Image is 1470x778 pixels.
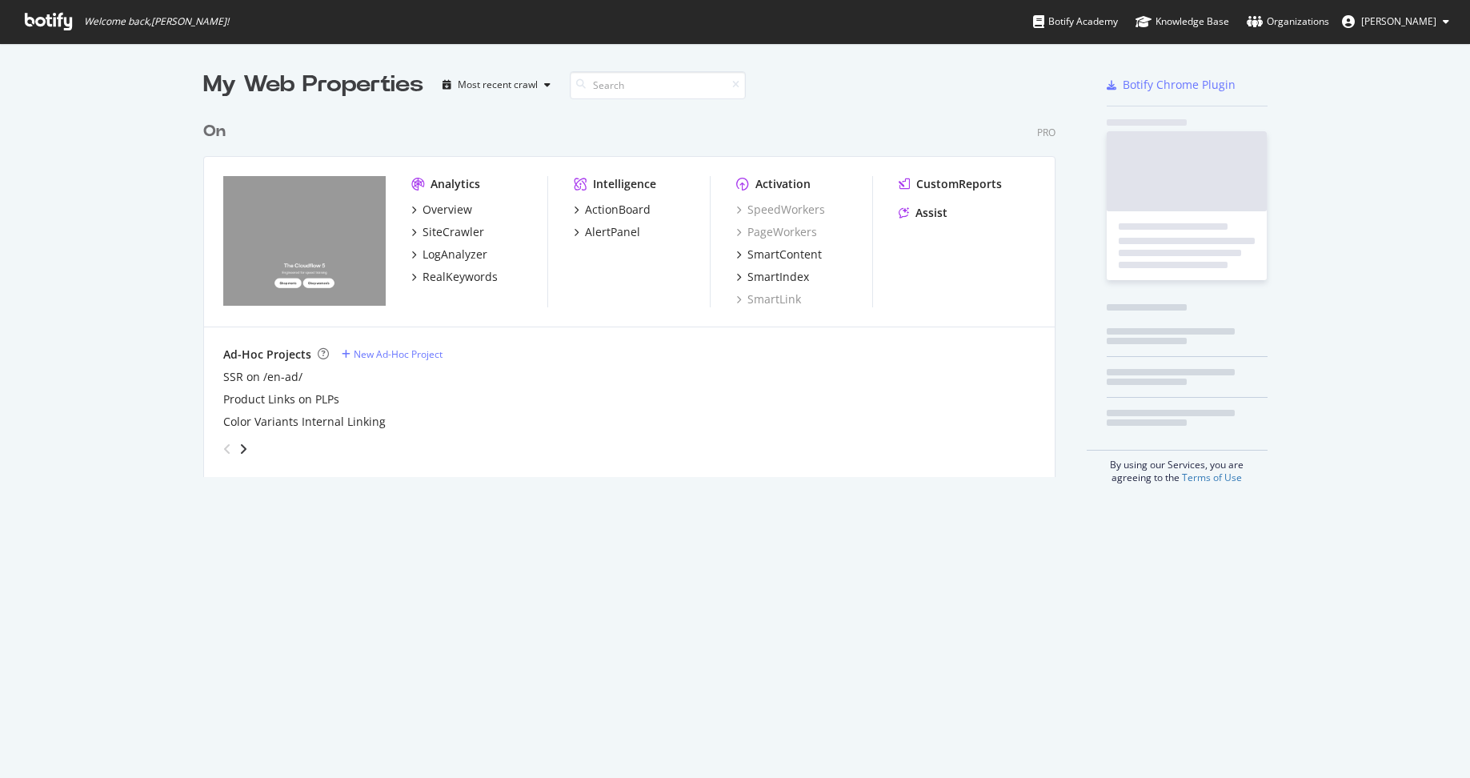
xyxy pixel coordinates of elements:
a: SpeedWorkers [736,202,825,218]
button: [PERSON_NAME] [1329,9,1462,34]
div: Overview [423,202,472,218]
a: SmartIndex [736,269,809,285]
a: PageWorkers [736,224,817,240]
div: By using our Services, you are agreeing to the [1087,450,1268,484]
div: SiteCrawler [423,224,484,240]
div: CustomReports [916,176,1002,192]
a: SmartContent [736,247,822,263]
div: On [203,120,226,143]
a: Product Links on PLPs [223,391,339,407]
a: AlertPanel [574,224,640,240]
div: Analytics [431,176,480,192]
a: Overview [411,202,472,218]
div: angle-left [217,436,238,462]
a: Assist [899,205,947,221]
div: SmartContent [747,247,822,263]
a: Terms of Use [1182,471,1242,484]
div: My Web Properties [203,69,423,101]
a: SmartLink [736,291,801,307]
div: grid [203,101,1068,477]
div: Activation [755,176,811,192]
div: Ad-Hoc Projects [223,347,311,363]
span: Marilena Pixner [1361,14,1436,28]
div: Intelligence [593,176,656,192]
div: ActionBoard [585,202,651,218]
a: RealKeywords [411,269,498,285]
div: RealKeywords [423,269,498,285]
span: Welcome back, [PERSON_NAME] ! [84,15,229,28]
div: Assist [915,205,947,221]
a: SSR on /en-ad/ [223,369,302,385]
div: angle-right [238,441,249,457]
div: Botify Academy [1033,14,1118,30]
button: Most recent crawl [436,72,557,98]
div: AlertPanel [585,224,640,240]
div: LogAnalyzer [423,247,487,263]
a: LogAnalyzer [411,247,487,263]
img: www.on-running.com [223,176,386,306]
a: Color Variants Internal Linking [223,414,386,430]
input: Search [570,71,746,99]
div: Knowledge Base [1136,14,1229,30]
div: New Ad-Hoc Project [354,347,443,361]
a: ActionBoard [574,202,651,218]
a: SiteCrawler [411,224,484,240]
div: SmartIndex [747,269,809,285]
div: Botify Chrome Plugin [1123,77,1236,93]
a: New Ad-Hoc Project [342,347,443,361]
a: On [203,120,232,143]
a: CustomReports [899,176,1002,192]
a: Botify Chrome Plugin [1107,77,1236,93]
div: Pro [1037,126,1055,139]
div: Most recent crawl [458,80,538,90]
div: Organizations [1247,14,1329,30]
